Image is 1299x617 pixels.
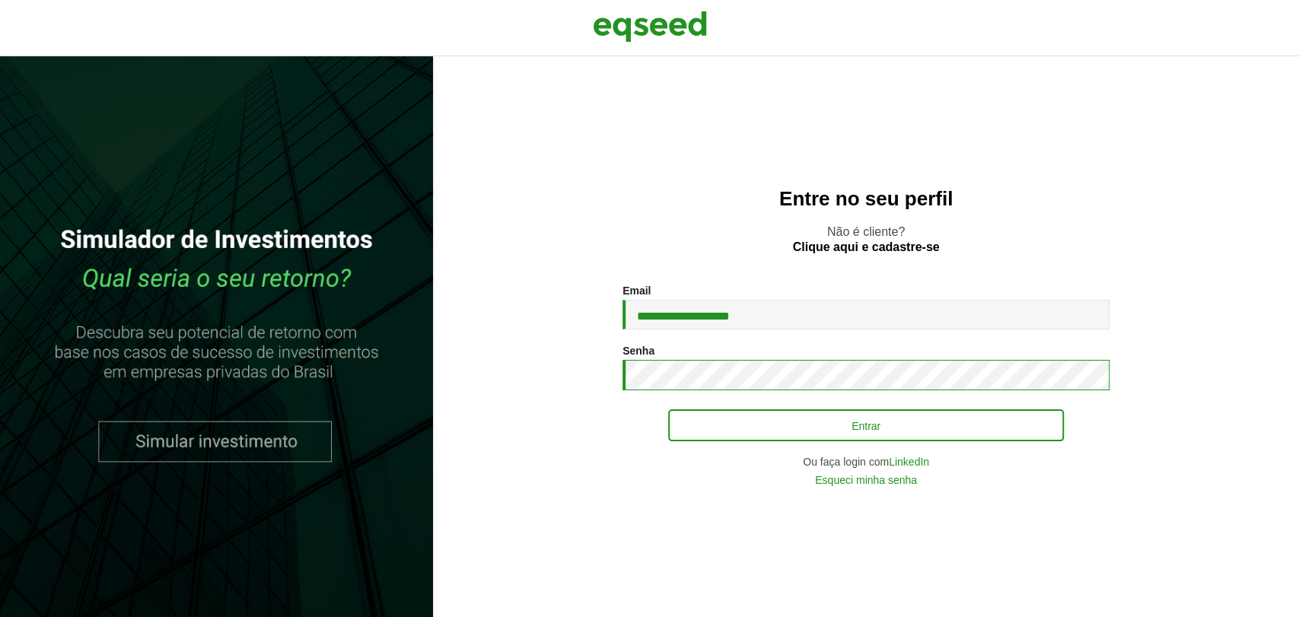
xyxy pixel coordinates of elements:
label: Email [622,285,651,296]
div: Ou faça login com [622,456,1110,467]
p: Não é cliente? [463,224,1269,253]
label: Senha [622,345,654,356]
a: Esqueci minha senha [815,475,917,485]
button: Entrar [668,409,1064,441]
a: LinkedIn [889,456,929,467]
a: Clique aqui e cadastre-se [793,241,940,253]
h2: Entre no seu perfil [463,188,1269,210]
img: EqSeed Logo [593,8,707,46]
